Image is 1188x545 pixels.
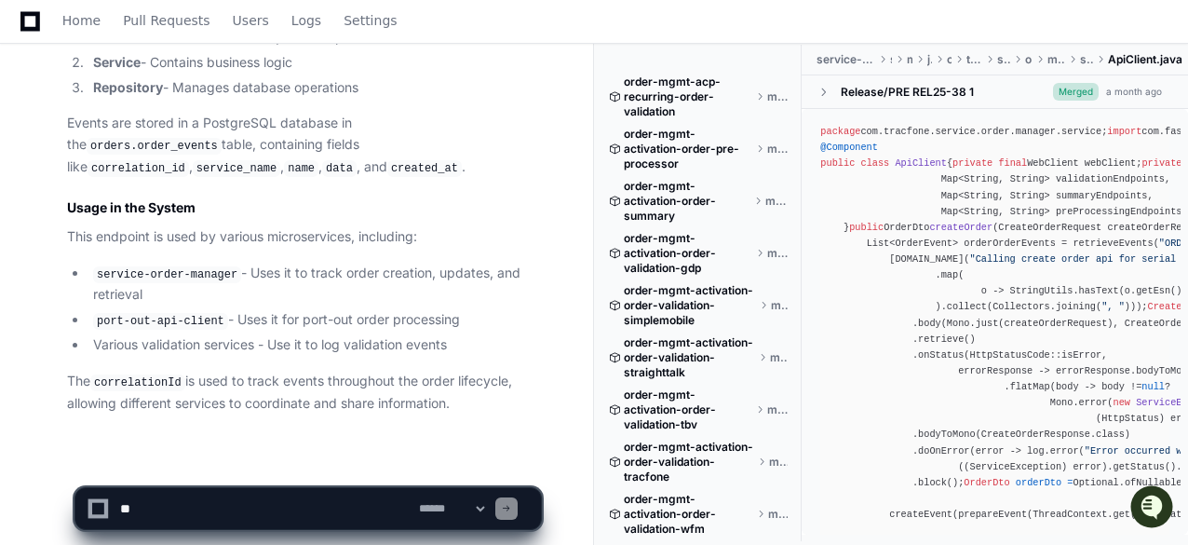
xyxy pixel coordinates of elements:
[93,79,163,95] strong: Repository
[927,52,931,67] span: java
[63,157,270,172] div: We're offline, but we'll be back soon!
[765,194,788,209] span: master
[1025,52,1033,67] span: order
[63,139,305,157] div: Start new chat
[19,19,56,56] img: PlayerZero
[817,52,875,67] span: service-order-manager
[88,77,541,99] li: - Manages database operations
[344,15,397,26] span: Settings
[890,52,892,67] span: src
[93,266,241,283] code: service-order-manager
[233,15,269,26] span: Users
[770,350,788,365] span: master
[88,334,541,356] li: Various validation services - Use it to log validation events
[87,138,222,155] code: orders.order_events
[952,157,992,169] span: private
[185,196,225,210] span: Pylon
[123,15,209,26] span: Pull Requests
[1141,381,1165,392] span: null
[88,263,541,306] li: - Uses it to track order creation, updates, and retrieval
[966,52,982,67] span: tracfone
[767,142,788,157] span: master
[88,309,541,332] li: - Uses it for port-out order processing
[1141,157,1181,169] span: private
[291,15,321,26] span: Logs
[624,179,750,224] span: order-mgmt-activation-order-summary
[997,52,1010,67] span: service
[947,52,952,67] span: com
[193,160,280,177] code: service_name
[1101,301,1125,312] span: ", "
[998,157,1027,169] span: final
[1108,52,1182,67] span: ApiClient.java
[1047,52,1065,67] span: manager
[624,440,754,484] span: order-mgmt-activation-order-validation-tracfone
[1080,52,1093,67] span: service
[624,231,752,276] span: order-mgmt-activation-order-validation-gdp
[90,375,185,391] code: correlationId
[624,283,756,328] span: order-mgmt-activation-order-validation-simplemobile
[895,157,946,169] span: ApiClient
[624,127,752,171] span: order-mgmt-activation-order-pre-processor
[67,371,541,414] p: The is used to track events throughout the order lifecycle, allowing different services to coordi...
[767,246,788,261] span: master
[1107,126,1141,137] span: import
[93,313,228,330] code: port-out-api-client
[1114,397,1130,408] span: new
[62,15,101,26] span: Home
[19,139,52,172] img: 1756235613930-3d25f9e4-fa56-45dd-b3ad-e072dfbd1548
[769,455,788,470] span: master
[67,113,541,178] p: Events are stored in a PostgreSQL database in the table, containing fields like , , , , and .
[88,52,541,74] li: - Contains business logic
[284,160,318,177] code: name
[929,222,992,233] span: createOrder
[624,335,755,380] span: order-mgmt-activation-order-validation-straighttalk
[624,388,752,432] span: order-mgmt-activation-order-validation-tbv
[1106,85,1162,99] div: a month ago
[841,85,974,100] div: Release/PRE REL25-38 1
[820,126,860,137] span: package
[767,89,788,104] span: master
[67,226,541,248] p: This endpoint is used by various microservices, including:
[67,198,541,217] h3: Usage in the System
[317,144,339,167] button: Start new chat
[1053,83,1099,101] span: Merged
[860,157,889,169] span: class
[849,222,884,233] span: public
[820,157,855,169] span: public
[767,402,788,417] span: master
[820,142,878,153] span: @Component
[131,195,225,210] a: Powered byPylon
[88,160,189,177] code: correlation_id
[19,75,339,104] div: Welcome
[1128,484,1179,534] iframe: Open customer support
[93,54,141,70] strong: Service
[322,160,357,177] code: data
[907,52,912,67] span: main
[387,160,462,177] code: created_at
[771,298,789,313] span: master
[624,75,752,119] span: order-mgmt-acp-recurring-order-validation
